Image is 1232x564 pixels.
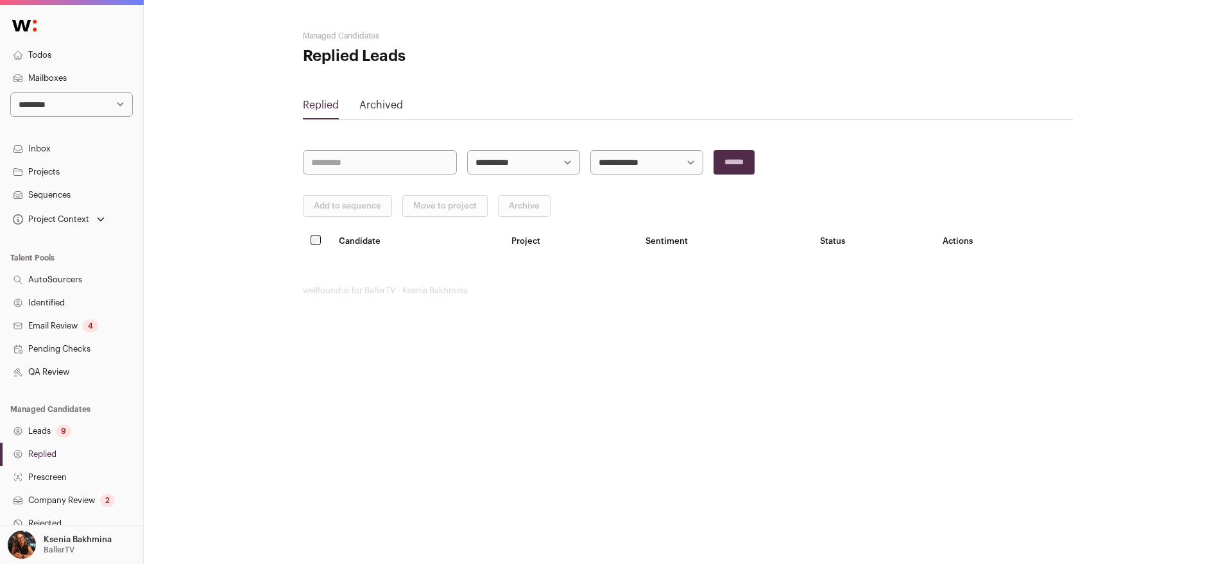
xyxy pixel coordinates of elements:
[44,534,112,545] p: Ksenia Bakhmina
[303,286,1073,296] footer: wellfound:ai for BallerTV - Ksenia Bakhmina
[44,545,74,555] p: BallerTV
[100,494,115,507] div: 2
[83,320,98,332] div: 4
[504,227,638,255] th: Project
[5,531,114,559] button: Open dropdown
[331,227,504,255] th: Candidate
[359,98,403,118] a: Archived
[638,227,812,255] th: Sentiment
[303,98,339,118] a: Replied
[303,31,560,41] h2: Managed Candidates
[5,13,44,38] img: Wellfound
[303,46,560,67] h1: Replied Leads
[10,214,89,225] div: Project Context
[56,425,71,438] div: 9
[812,227,935,255] th: Status
[8,531,36,559] img: 13968079-medium_jpg
[935,227,1073,255] th: Actions
[10,210,107,228] button: Open dropdown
